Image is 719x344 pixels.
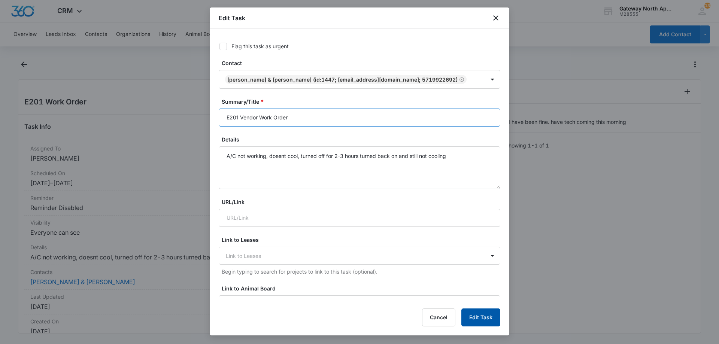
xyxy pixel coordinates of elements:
[222,136,503,143] label: Details
[491,13,500,22] button: close
[458,77,464,82] div: Remove Malik & Michelle Abdul-Jawad (ID:1447; malikaj86@yahoo.com; 5719922692)
[222,98,503,106] label: Summary/Title
[219,13,245,22] h1: Edit Task
[461,308,500,326] button: Edit Task
[222,284,503,292] label: Link to Animal Board
[219,146,500,189] textarea: A/C not working, doesnt cool, turned off for 2-3 hours turned back on and still not cooling
[422,308,455,326] button: Cancel
[219,109,500,127] input: Summary/Title
[222,268,500,275] p: Begin typing to search for projects to link to this task (optional).
[231,42,289,50] div: Flag this task as urgent
[222,236,503,244] label: Link to Leases
[219,209,500,227] input: URL/Link
[222,198,503,206] label: URL/Link
[222,59,503,67] label: Contact
[227,76,458,83] div: [PERSON_NAME] & [PERSON_NAME] (ID:1447; [EMAIL_ADDRESS][DOMAIN_NAME]; 5719922692)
